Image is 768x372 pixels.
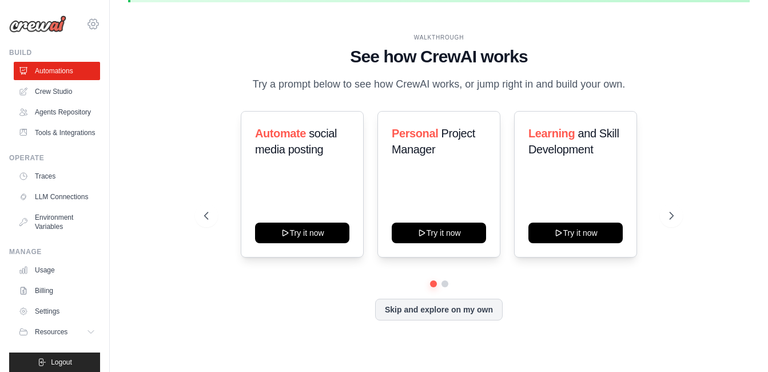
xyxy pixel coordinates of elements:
button: Try it now [392,223,486,243]
a: Billing [14,282,100,300]
p: Try a prompt below to see how CrewAI works, or jump right in and build your own. [247,76,631,93]
h1: See how CrewAI works [204,46,674,67]
span: Learning [528,127,575,140]
button: Try it now [255,223,349,243]
button: Skip and explore on my own [375,299,503,320]
a: Automations [14,62,100,80]
a: Agents Repository [14,103,100,121]
button: Resources [14,323,100,341]
div: Build [9,48,100,57]
div: Manage [9,247,100,256]
button: Try it now [528,223,623,243]
a: Traces [14,167,100,185]
a: Settings [14,302,100,320]
a: Crew Studio [14,82,100,101]
a: Environment Variables [14,208,100,236]
div: WALKTHROUGH [204,33,674,42]
button: Logout [9,353,100,372]
a: Usage [14,261,100,279]
span: social media posting [255,127,337,156]
img: Logo [9,15,66,33]
span: Resources [35,327,67,337]
a: LLM Connections [14,188,100,206]
span: Logout [51,358,72,367]
div: Operate [9,153,100,163]
span: Project Manager [392,127,475,156]
span: Personal [392,127,438,140]
iframe: Chat Widget [711,317,768,372]
a: Tools & Integrations [14,124,100,142]
span: Automate [255,127,306,140]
